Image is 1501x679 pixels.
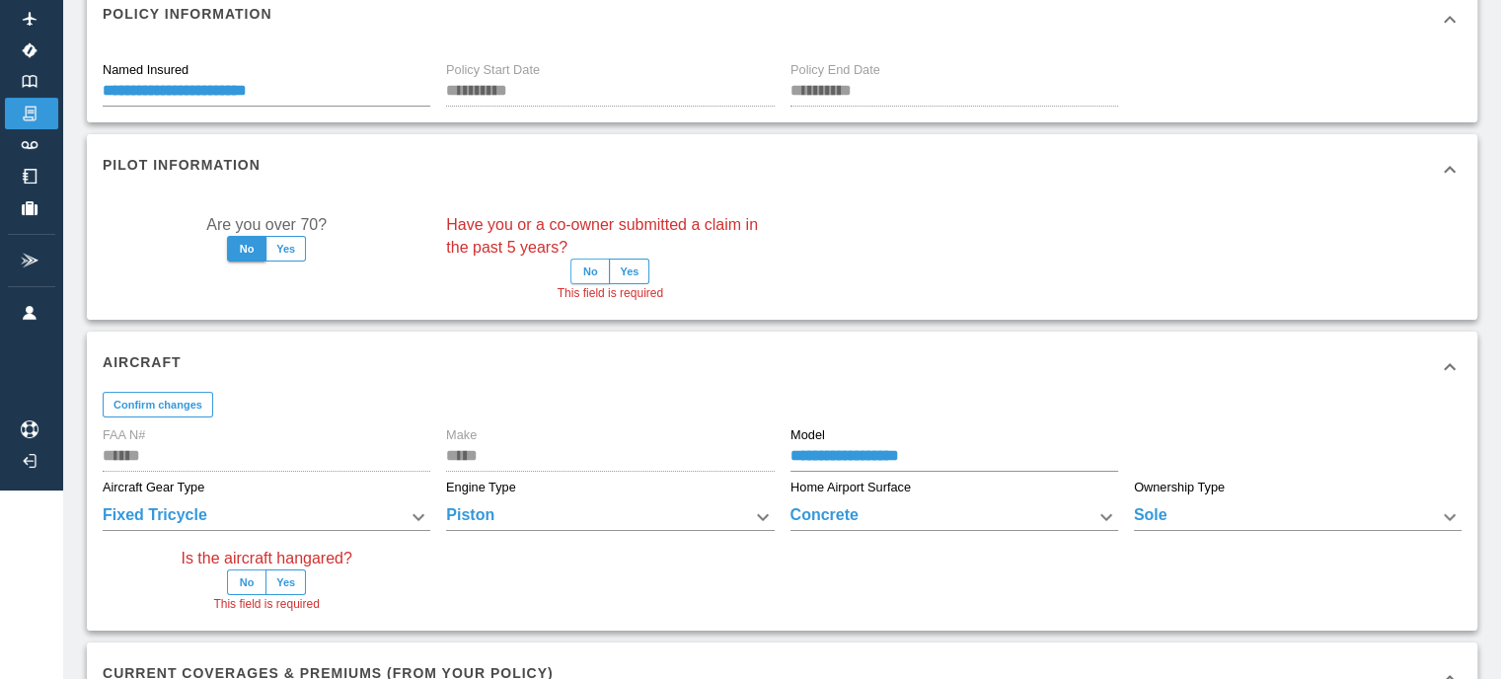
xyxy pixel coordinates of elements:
label: FAA N# [103,427,145,445]
label: Home Airport Surface [790,479,911,496]
div: Fixed Tricycle [103,503,430,531]
label: Make [446,427,477,445]
label: Model [790,427,825,445]
h6: Pilot Information [103,154,261,176]
div: Aircraft [87,332,1477,403]
label: Ownership Type [1134,479,1225,496]
div: Piston [446,503,774,531]
button: Yes [609,259,649,284]
label: Aircraft Gear Type [103,479,204,496]
label: Is the aircraft hangared? [181,547,351,569]
label: Engine Type [446,479,516,496]
button: No [227,569,266,595]
label: Policy Start Date [446,61,540,79]
span: This field is required [558,284,663,304]
button: Yes [265,569,306,595]
div: Pilot Information [87,134,1477,205]
button: No [570,259,610,284]
h6: Aircraft [103,351,182,373]
label: Have you or a co-owner submitted a claim in the past 5 years? [446,213,774,259]
label: Are you over 70? [206,213,327,236]
label: Policy End Date [790,61,880,79]
div: Sole [1134,503,1462,531]
span: This field is required [213,595,319,615]
button: No [227,236,266,262]
div: Concrete [790,503,1118,531]
button: Confirm changes [103,392,213,417]
button: Yes [265,236,306,262]
h6: Policy Information [103,3,271,25]
label: Named Insured [103,61,188,79]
